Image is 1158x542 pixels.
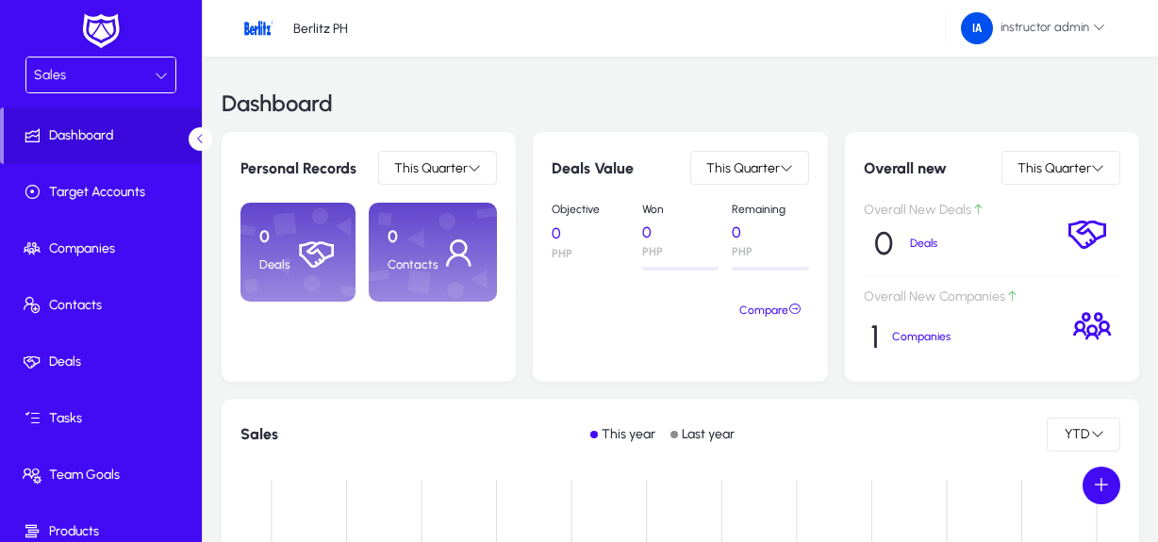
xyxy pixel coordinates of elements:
[1063,426,1091,442] span: YTD
[4,296,206,315] span: Contacts
[642,245,719,258] p: PHP
[1047,418,1120,452] button: YTD
[388,227,438,248] p: 0
[732,293,809,327] button: Compare
[4,522,206,541] span: Products
[864,159,947,177] h6: Overall new
[946,11,1120,45] button: instructor admin
[4,277,206,334] a: Contacts
[642,203,719,216] p: Won
[1001,151,1120,185] button: This Quarter
[4,239,206,258] span: Companies
[732,223,808,241] p: 0
[864,289,1058,305] p: Overall New Companies
[682,426,735,442] p: Last year
[388,257,438,272] p: Contacts
[4,466,206,485] span: Team Goals
[222,92,333,115] h3: Dashboard
[870,318,880,356] p: 1
[293,21,348,37] p: Berlitz PH
[259,257,297,272] p: Deals
[1017,160,1091,176] span: This Quarter
[4,334,206,390] a: Deals
[240,10,276,46] img: 28.png
[552,203,628,217] p: Objective
[378,151,497,185] button: This Quarter
[961,12,993,44] img: 239.png
[34,67,66,83] span: Sales
[4,183,206,202] span: Target Accounts
[910,237,959,250] p: Deals
[4,447,206,503] a: Team Goals
[864,203,1050,219] p: Overall New Deals
[874,224,893,263] p: 0
[892,330,964,343] p: Companies
[602,426,655,442] p: This year
[394,160,468,176] span: This Quarter
[240,425,278,443] h1: Sales
[739,296,802,324] span: Compare
[732,203,808,216] p: Remaining
[77,11,124,51] img: white-logo.png
[4,409,206,428] span: Tasks
[552,159,634,177] h6: Deals Value
[259,227,297,248] p: 0
[4,353,206,371] span: Deals
[706,160,780,176] span: This Quarter
[690,151,809,185] button: This Quarter
[552,224,628,243] p: 0
[732,245,808,258] p: PHP
[240,159,356,177] h6: Personal Records
[4,126,202,145] span: Dashboard
[4,221,206,277] a: Companies
[4,390,206,447] a: Tasks
[642,223,719,241] p: 0
[961,12,1105,44] span: instructor admin
[552,247,628,261] p: PHP
[4,164,206,221] a: Target Accounts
